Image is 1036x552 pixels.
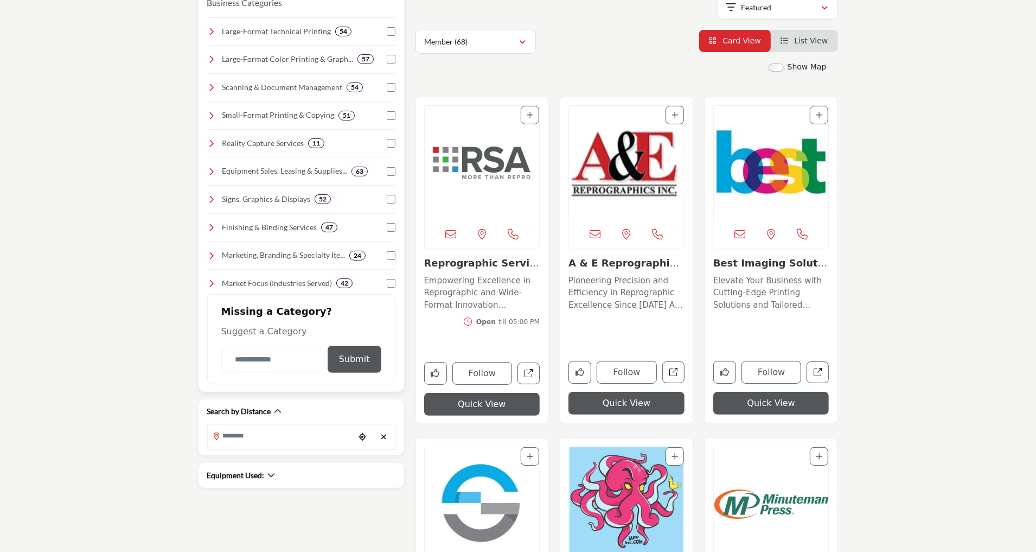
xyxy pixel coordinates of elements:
input: Select Equipment Sales, Leasing & Supplies checkbox [387,167,395,176]
button: Opentill 05:00 PM [464,317,540,327]
button: Follow [741,361,802,384]
div: till 05:00 PM [476,317,540,327]
input: Select Small-Format Printing & Copying checkbox [387,111,395,120]
h4: Large-Format Color Printing & Graphics: Banners, posters, vehicle wraps, and presentation graphics. [222,54,353,65]
p: Elevate Your Business with Cutting-Edge Printing Solutions and Tailored Equipment Services. As a ... [713,275,829,312]
div: Clear search location [376,426,392,449]
h4: Small-Format Printing & Copying: Professional printing for black and white and color document pri... [222,110,334,120]
b: 54 [351,84,359,91]
h4: Finishing & Binding Services: Laminating, binding, folding, trimming, and other finishing touches... [222,222,317,233]
button: Member (68) [415,30,536,54]
a: Empowering Excellence in Reprographic and Wide-Format Innovation Nationwide. RSA (Reprographic Se... [424,272,540,312]
a: View Card [709,36,761,45]
div: 24 Results For Marketing, Branding & Specialty Items [349,251,366,261]
li: List View [771,30,838,52]
button: Quick View [568,392,685,415]
div: 47 Results For Finishing & Binding Services [321,223,337,232]
p: Member (68) [425,36,468,47]
a: Open a-e-reprographics-inc-va in new tab [662,361,685,384]
a: View List [781,36,828,45]
a: Best Imaging Solutio... [713,257,828,281]
span: Card View [722,36,760,45]
a: Add To List [527,452,533,461]
div: Choose your current location [354,426,370,449]
input: Select Marketing, Branding & Specialty Items checkbox [387,251,395,260]
a: Add To List [816,452,822,461]
a: Open reprographic-services-association-rsa2 in new tab [517,363,540,385]
h3: Best Imaging Solutions, Inc [713,257,829,269]
b: 54 [340,28,347,35]
a: Add To List [672,452,678,461]
input: Select Large-Format Technical Printing checkbox [387,27,395,36]
a: Add To List [527,111,533,119]
input: Select Reality Capture Services checkbox [387,139,395,148]
img: A & E Reprographics, Inc. VA [569,106,684,220]
h4: Market Focus (Industries Served): Tailored solutions for industries like architecture, constructi... [222,278,332,289]
li: Card View [699,30,771,52]
a: Open Listing in new tab [569,106,684,220]
a: A & E Reprographics,... [568,257,679,281]
h4: Marketing, Branding & Specialty Items: Design and creative services, marketing support, and speci... [222,250,345,261]
button: Submit [328,346,381,373]
a: Elevate Your Business with Cutting-Edge Printing Solutions and Tailored Equipment Services. As a ... [713,272,829,312]
input: Category Name [221,347,322,372]
h4: Scanning & Document Management: Digital conversion, archiving, indexing, secure storage, and stre... [222,82,342,93]
p: Featured [741,2,771,13]
h2: Missing a Category? [221,306,381,325]
div: 52 Results For Signs, Graphics & Displays [315,194,331,204]
h4: Reality Capture Services: Laser scanning, BIM modeling, photogrammetry, 3D scanning, and other ad... [222,138,304,149]
input: Select Large-Format Color Printing & Graphics checkbox [387,55,395,64]
b: 63 [356,168,363,175]
h4: Signs, Graphics & Displays: Exterior/interior building signs, trade show booths, event displays, ... [222,194,310,205]
span: Suggest a Category [221,326,307,337]
h4: Large-Format Technical Printing: High-quality printing for blueprints, construction and architect... [222,26,331,37]
p: Pioneering Precision and Efficiency in Reprographic Excellence Since [DATE] As a longstanding lea... [568,275,685,312]
b: 42 [341,280,348,287]
label: Show Map [788,61,827,73]
input: Select Signs, Graphics & Displays checkbox [387,195,395,204]
input: Search Location [208,426,354,447]
a: Open Listing in new tab [425,106,540,220]
input: Select Market Focus (Industries Served) checkbox [387,279,395,288]
button: Quick View [713,392,829,415]
button: Like company [713,361,736,384]
span: List View [794,36,828,45]
span: Open [476,318,496,326]
h4: Equipment Sales, Leasing & Supplies: Equipment sales, leasing, service, and resale of plotters, s... [222,166,347,176]
b: 11 [312,139,320,147]
div: 54 Results For Large-Format Technical Printing [335,27,351,36]
div: 57 Results For Large-Format Color Printing & Graphics [357,54,374,64]
a: Add To List [816,111,822,119]
img: Best Imaging Solutions, Inc [714,106,829,220]
b: 47 [325,224,333,231]
button: Like company [424,362,447,385]
button: Follow [452,362,513,385]
p: Empowering Excellence in Reprographic and Wide-Format Innovation Nationwide. RSA (Reprographic Se... [424,275,540,312]
div: 51 Results For Small-Format Printing & Copying [338,111,355,120]
button: Quick View [424,393,540,416]
h2: Search by Distance [207,406,271,417]
div: 54 Results For Scanning & Document Management [347,83,363,92]
h2: Equipment Used: [207,470,265,481]
button: Like company [568,361,591,384]
img: Reprographic Services Corporation (RSA) [425,106,540,220]
h3: A & E Reprographics, Inc. VA [568,257,685,269]
h3: Reprographic Services Corporation (RSA) [424,257,540,269]
a: Pioneering Precision and Efficiency in Reprographic Excellence Since [DATE] As a longstanding lea... [568,272,685,312]
input: Select Finishing & Binding Services checkbox [387,223,395,232]
div: 11 Results For Reality Capture Services [308,138,324,148]
b: 24 [354,252,361,259]
b: 51 [343,112,350,119]
a: Open Listing in new tab [714,106,829,220]
input: Select Scanning & Document Management checkbox [387,83,395,92]
b: 52 [319,195,327,203]
div: 63 Results For Equipment Sales, Leasing & Supplies [351,167,368,176]
div: 42 Results For Market Focus (Industries Served) [336,278,353,288]
a: Add To List [672,111,678,119]
button: Follow [597,361,657,384]
b: 57 [362,55,369,63]
a: Reprographic Service... [424,257,539,281]
a: Open best-imaging-solutions-inc in new tab [807,361,829,384]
